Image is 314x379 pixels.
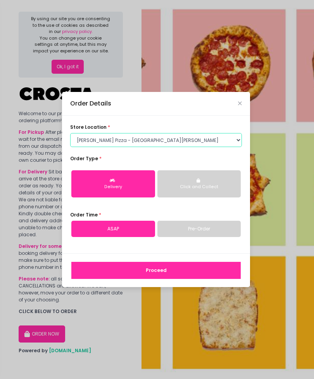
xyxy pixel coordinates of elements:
[157,221,241,237] a: Pre-Order
[71,262,241,279] button: Proceed
[70,124,107,130] span: store location
[76,184,150,190] div: Delivery
[70,155,98,162] span: Order Type
[70,211,98,218] span: Order Time
[238,102,242,106] button: Close
[70,99,111,108] div: Order Details
[71,170,155,197] button: Delivery
[157,170,241,197] button: Click and Collect
[162,184,236,190] div: Click and Collect
[71,221,155,237] a: ASAP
